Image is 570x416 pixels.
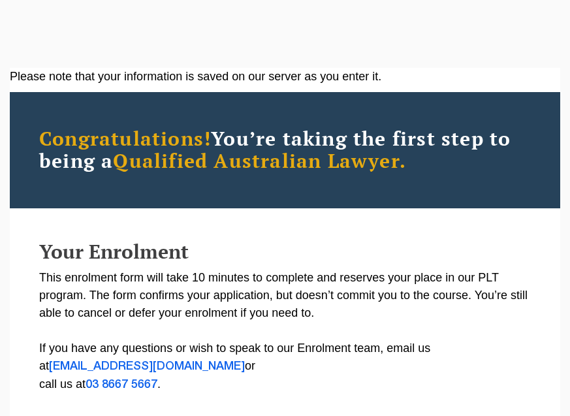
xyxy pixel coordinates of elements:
[113,148,406,174] span: Qualified Australian Lawyer.
[39,241,531,263] h2: Your Enrolment
[39,269,531,394] p: This enrolment form will take 10 minutes to complete and reserves your place in our PLT program. ...
[86,379,157,390] a: 03 8667 5667
[49,361,245,372] a: [EMAIL_ADDRESS][DOMAIN_NAME]
[10,68,560,86] div: Please note that your information is saved on our server as you enter it.
[39,128,531,172] h2: You’re taking the first step to being a
[39,125,211,152] span: Congratulations!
